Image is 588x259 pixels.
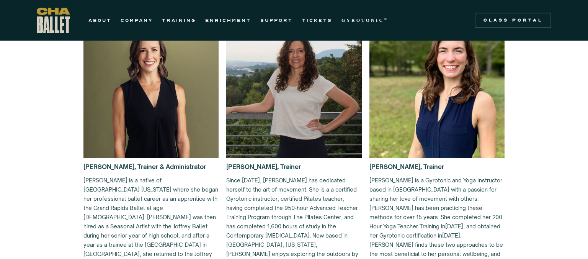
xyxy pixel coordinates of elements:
a: Class Portal [475,13,551,28]
a: SUPPORT [260,16,293,25]
a: TRAINING [162,16,196,25]
h6: [PERSON_NAME], Trainer & Administrator [83,158,206,171]
a: GYROTONIC® [341,16,388,25]
a: ENRICHMENT [205,16,251,25]
strong: GYROTONIC [341,18,384,23]
a: COMPANY [121,16,153,25]
h6: [PERSON_NAME], Trainer [226,158,301,171]
a: home [37,8,70,33]
div: Class Portal [479,17,547,23]
a: ABOUT [88,16,111,25]
h6: [PERSON_NAME], Trainer [369,162,444,171]
a: TICKETS [302,16,332,25]
sup: ® [384,17,388,21]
